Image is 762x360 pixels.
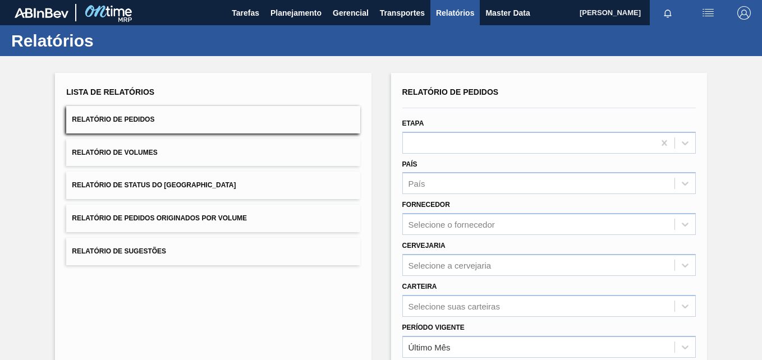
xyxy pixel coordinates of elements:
[402,87,499,96] span: Relatório de Pedidos
[66,172,360,199] button: Relatório de Status do [GEOGRAPHIC_DATA]
[66,205,360,232] button: Relatório de Pedidos Originados por Volume
[66,139,360,167] button: Relatório de Volumes
[408,342,451,352] div: Último Mês
[15,8,68,18] img: TNhmsLtSVTkK8tSr43FrP2fwEKptu5GPRR3wAAAABJRU5ErkJggg==
[380,6,425,20] span: Transportes
[408,220,495,229] div: Selecione o fornecedor
[408,301,500,311] div: Selecione suas carteiras
[402,160,417,168] label: País
[650,5,686,21] button: Notificações
[66,238,360,265] button: Relatório de Sugestões
[402,201,450,209] label: Fornecedor
[72,116,154,123] span: Relatório de Pedidos
[72,181,236,189] span: Relatório de Status do [GEOGRAPHIC_DATA]
[402,283,437,290] label: Carteira
[11,34,210,47] h1: Relatórios
[436,6,474,20] span: Relatórios
[737,6,751,20] img: Logout
[66,106,360,133] button: Relatório de Pedidos
[72,247,166,255] span: Relatório de Sugestões
[402,324,465,331] label: Período Vigente
[66,87,154,96] span: Lista de Relatórios
[402,242,446,250] label: Cervejaria
[485,6,530,20] span: Master Data
[72,149,157,156] span: Relatório de Volumes
[333,6,369,20] span: Gerencial
[408,179,425,188] div: País
[408,260,492,270] div: Selecione a cervejaria
[232,6,259,20] span: Tarefas
[270,6,322,20] span: Planejamento
[402,119,424,127] label: Etapa
[701,6,715,20] img: userActions
[72,214,247,222] span: Relatório de Pedidos Originados por Volume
